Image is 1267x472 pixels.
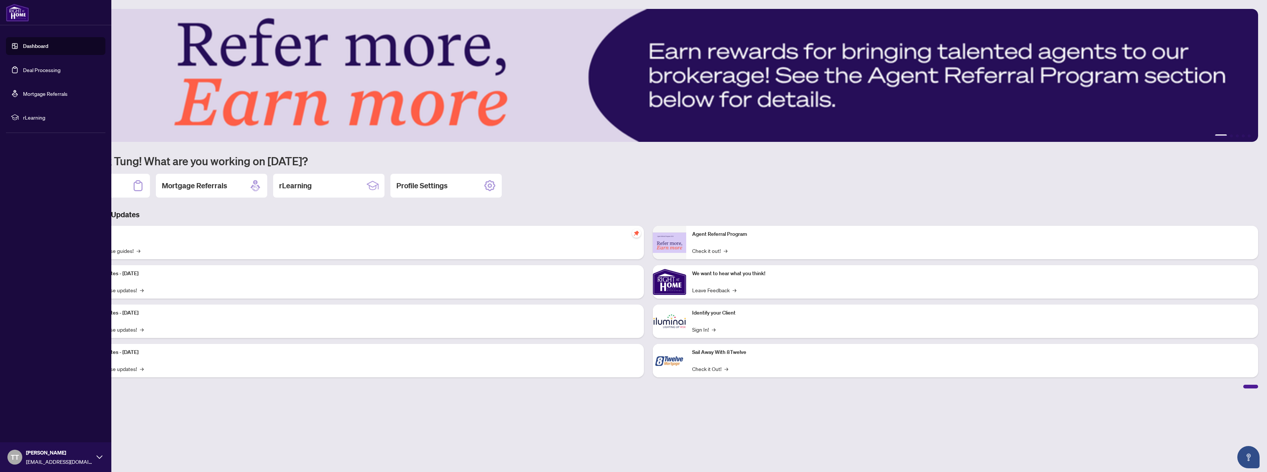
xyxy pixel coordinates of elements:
a: Check it Out!→ [692,365,728,373]
button: 5 [1248,134,1251,137]
h3: Brokerage & Industry Updates [39,209,1258,220]
a: Check it out!→ [692,247,727,255]
span: pushpin [632,229,641,238]
span: → [140,365,144,373]
h2: Mortgage Referrals [162,180,227,191]
span: rLearning [23,113,100,121]
p: Platform Updates - [DATE] [78,270,638,278]
span: → [712,325,716,333]
span: → [137,247,140,255]
a: Mortgage Referrals [23,90,68,97]
p: Agent Referral Program [692,230,1252,238]
img: We want to hear what you think! [653,265,686,299]
span: → [724,247,727,255]
p: Platform Updates - [DATE] [78,309,638,317]
button: 4 [1242,134,1245,137]
button: 1 [1215,134,1227,137]
span: → [140,286,144,294]
p: Sail Away With 8Twelve [692,348,1252,357]
img: Agent Referral Program [653,232,686,253]
img: Slide 0 [39,9,1258,142]
span: TT [11,452,19,462]
span: → [733,286,736,294]
a: Deal Processing [23,66,60,73]
h1: Welcome back Tung! What are you working on [DATE]? [39,154,1258,168]
a: Leave Feedback→ [692,286,736,294]
p: We want to hear what you think! [692,270,1252,278]
h2: rLearning [279,180,312,191]
h2: Profile Settings [396,180,448,191]
img: Sail Away With 8Twelve [653,344,686,377]
button: Open asap [1237,446,1260,468]
img: logo [6,4,29,22]
span: → [140,325,144,333]
span: → [724,365,728,373]
button: 3 [1236,134,1239,137]
img: Identify your Client [653,305,686,338]
p: Platform Updates - [DATE] [78,348,638,357]
p: Self-Help [78,230,638,238]
button: 2 [1230,134,1233,137]
span: [EMAIL_ADDRESS][DOMAIN_NAME] [26,458,93,466]
a: Dashboard [23,43,48,49]
p: Identify your Client [692,309,1252,317]
a: Sign In!→ [692,325,716,333]
span: [PERSON_NAME] [26,449,93,457]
